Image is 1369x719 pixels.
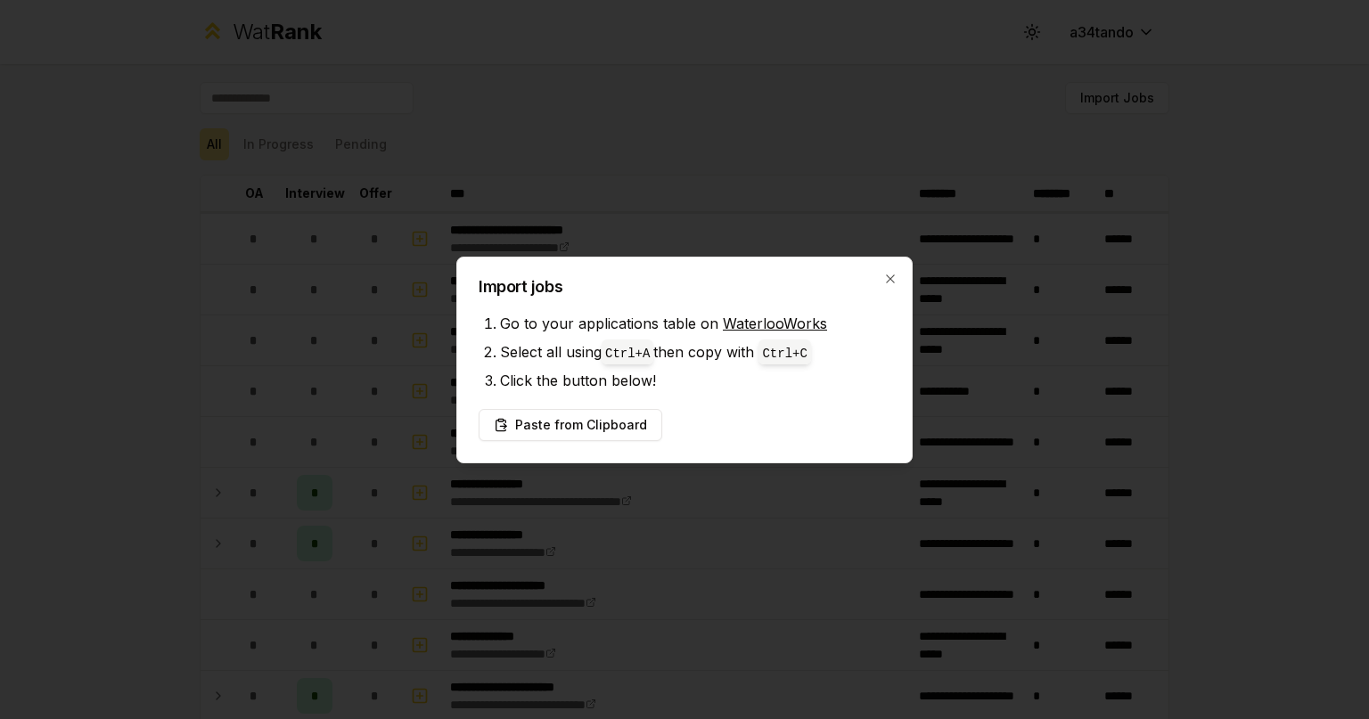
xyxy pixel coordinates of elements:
h2: Import jobs [479,279,890,295]
button: Paste from Clipboard [479,409,662,441]
code: Ctrl+ C [762,347,807,361]
li: Go to your applications table on [500,309,890,338]
code: Ctrl+ A [605,347,650,361]
li: Select all using then copy with [500,338,890,366]
a: WaterlooWorks [723,315,827,332]
li: Click the button below! [500,366,890,395]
